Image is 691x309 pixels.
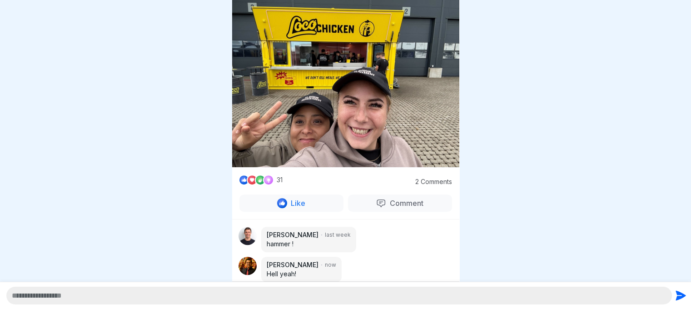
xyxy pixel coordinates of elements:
p: now [325,261,336,269]
p: 2 Comments [402,178,452,185]
p: Hell yeah! [267,269,336,279]
p: [PERSON_NAME] [267,260,318,269]
p: last week [325,231,351,239]
p: Comment [386,199,423,208]
p: [PERSON_NAME] [267,230,318,239]
p: 31 [277,176,283,184]
p: Like [287,199,305,208]
p: hammer ! [267,239,351,249]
